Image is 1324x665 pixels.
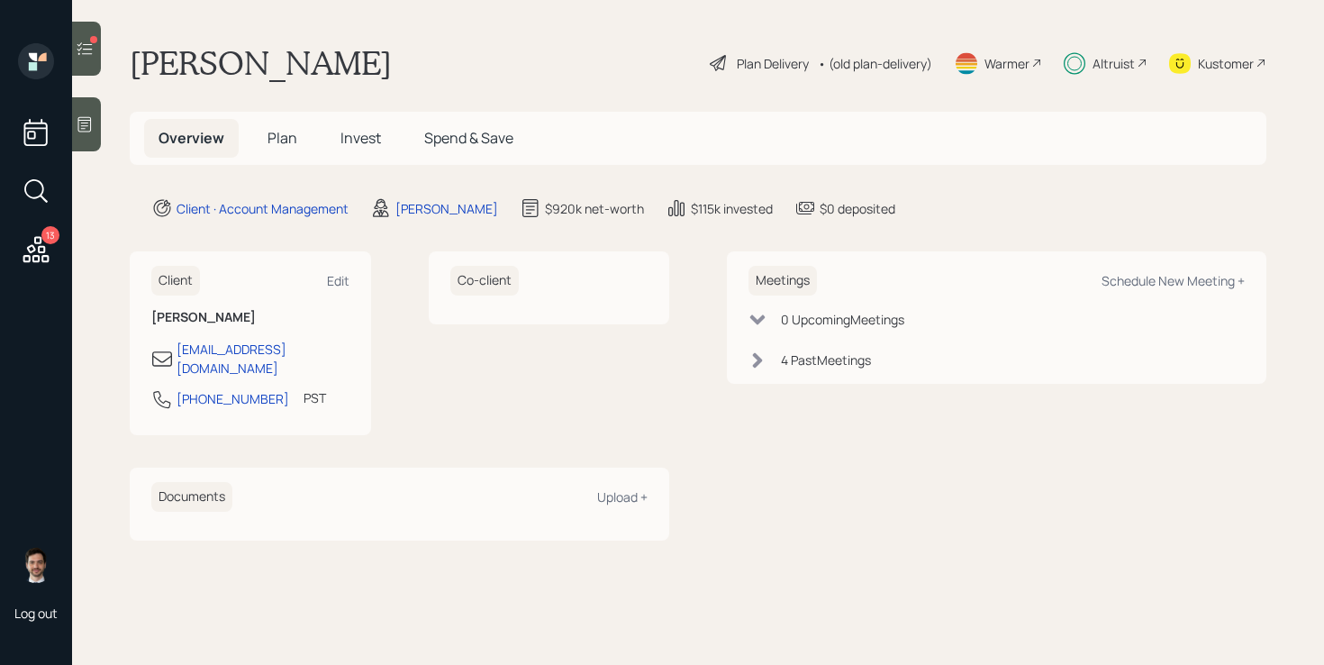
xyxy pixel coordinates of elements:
div: 4 Past Meeting s [781,351,871,369]
div: • (old plan-delivery) [818,54,932,73]
span: Invest [340,128,381,148]
div: Schedule New Meeting + [1102,272,1245,289]
div: Upload + [597,488,648,506]
span: Spend & Save [424,128,513,148]
div: Edit [327,272,349,289]
div: Log out [14,605,58,622]
h6: Client [151,266,200,296]
div: 13 [41,226,59,244]
div: $920k net-worth [545,199,644,218]
div: $0 deposited [820,199,895,218]
div: Warmer [984,54,1029,73]
div: [PHONE_NUMBER] [177,389,289,408]
div: 0 Upcoming Meeting s [781,310,904,329]
div: [PERSON_NAME] [395,199,498,218]
span: Plan [268,128,297,148]
h6: Documents [151,482,232,512]
h6: Co-client [450,266,519,296]
div: Kustomer [1198,54,1254,73]
div: $115k invested [691,199,773,218]
span: Overview [159,128,224,148]
div: [EMAIL_ADDRESS][DOMAIN_NAME] [177,340,349,378]
div: Client · Account Management [177,199,349,218]
div: Altruist [1093,54,1135,73]
h1: [PERSON_NAME] [130,43,392,83]
img: jonah-coleman-headshot.png [18,547,54,583]
h6: [PERSON_NAME] [151,310,349,325]
h6: Meetings [748,266,817,296]
div: PST [304,388,326,407]
div: Plan Delivery [737,54,809,73]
